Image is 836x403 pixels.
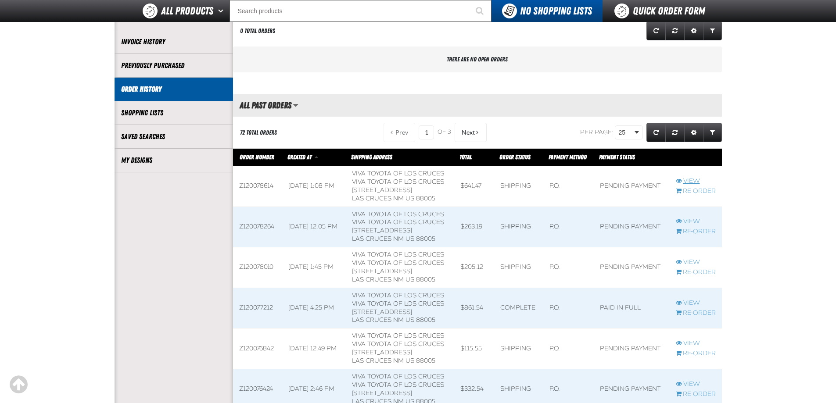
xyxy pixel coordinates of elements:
[352,292,444,299] b: Viva Toyota of Los Cruces
[543,288,594,328] td: P.O.
[352,251,444,258] b: Viva Toyota of Los Cruces
[405,316,414,324] span: US
[121,132,226,142] a: Saved Searches
[543,207,594,247] td: P.O.
[233,207,283,247] td: Z120078264
[240,153,274,160] a: Order Number
[282,288,346,328] td: [DATE] 4:25 PM
[293,98,298,113] button: Manage grid views. Current view is All Past Orders
[619,128,633,137] span: 25
[447,56,508,63] span: There are no open orders
[419,125,434,139] input: Current page number
[494,288,543,328] td: Complete
[454,288,494,328] td: $861.54
[9,375,28,394] div: Scroll to the top
[352,267,412,275] span: [STREET_ADDRESS]
[352,357,391,364] span: LAS CRUCES
[352,373,444,380] b: Viva Toyota of Los Cruces
[454,166,494,207] td: $641.47
[594,328,670,369] td: Pending payment
[287,153,313,160] a: Created At
[676,218,716,226] a: View Z120078264 order
[594,207,670,247] td: Pending payment
[543,166,594,207] td: P.O.
[594,247,670,288] td: Pending payment
[351,153,392,160] span: Shipping Address
[455,123,487,142] button: Next Page
[161,3,213,19] span: All Products
[416,357,435,364] bdo: 88005
[352,389,412,397] span: [STREET_ADDRESS]
[520,5,592,17] span: No Shopping Lists
[459,153,472,160] a: Total
[462,129,475,136] span: Next Page
[233,288,283,328] td: Z120077212
[121,108,226,118] a: Shopping Lists
[494,328,543,369] td: Shipping
[233,247,283,288] td: Z120078010
[416,316,435,324] bdo: 88005
[676,390,716,399] a: Re-Order Z120076424 order
[352,227,412,234] span: [STREET_ADDRESS]
[121,155,226,165] a: My Designs
[405,276,414,283] span: US
[393,357,404,364] span: NM
[233,328,283,369] td: Z120076842
[282,247,346,288] td: [DATE] 1:45 PM
[676,380,716,389] a: View Z120076424 order
[282,166,346,207] td: [DATE] 1:08 PM
[549,153,587,160] span: Payment Method
[676,339,716,348] a: View Z120076842 order
[676,268,716,277] a: Re-Order Z120078010 order
[665,21,685,40] a: Reset grid action
[703,123,722,142] a: Expand or Collapse Grid Filters
[352,349,412,356] span: [STREET_ADDRESS]
[352,218,444,226] span: Viva Toyota of Los Cruces
[670,149,722,166] th: Row actions
[352,308,412,316] span: [STREET_ADDRESS]
[352,259,444,267] span: Viva Toyota of Los Cruces
[352,186,412,194] span: [STREET_ADDRESS]
[646,21,666,40] a: Refresh grid action
[352,178,444,185] span: Viva Toyota of Los Cruces
[416,235,435,243] bdo: 88005
[454,207,494,247] td: $263.19
[499,153,531,160] a: Order Status
[494,166,543,207] td: Shipping
[352,381,444,389] span: Viva Toyota of Los Cruces
[282,328,346,369] td: [DATE] 12:49 PM
[599,153,635,160] span: Payment Status
[676,350,716,358] a: Re-Order Z120076842 order
[405,235,414,243] span: US
[352,235,391,243] span: LAS CRUCES
[676,228,716,236] a: Re-Order Z120078264 order
[405,195,414,202] span: US
[684,21,703,40] a: Expand or Collapse Grid Settings
[594,288,670,328] td: Paid in full
[352,300,444,307] span: Viva Toyota of Los Cruces
[676,309,716,317] a: Re-Order Z120077212 order
[676,299,716,307] a: View Z120077212 order
[121,37,226,47] a: Invoice History
[352,210,444,218] b: Viva Toyota of Los Cruces
[594,166,670,207] td: Pending payment
[282,207,346,247] td: [DATE] 12:05 PM
[646,123,666,142] a: Refresh grid action
[121,61,226,71] a: Previously Purchased
[676,258,716,267] a: View Z120078010 order
[233,100,291,110] h2: All Past Orders
[352,316,391,324] span: LAS CRUCES
[405,357,414,364] span: US
[703,21,722,40] a: Expand or Collapse Grid Filters
[580,128,614,136] span: Per page:
[352,170,444,177] b: Viva Toyota of Los Cruces
[240,27,275,35] div: 0 Total Orders
[352,276,391,283] span: LAS CRUCES
[454,328,494,369] td: $115.55
[665,123,685,142] a: Reset grid action
[121,84,226,94] a: Order History
[494,247,543,288] td: Shipping
[233,166,283,207] td: Z120078614
[543,247,594,288] td: P.O.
